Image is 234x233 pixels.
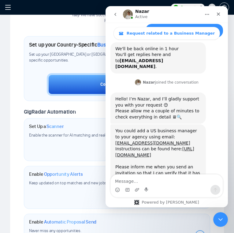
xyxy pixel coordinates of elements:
span: Keep updated on top matches and new jobs. [29,180,108,186]
iframe: Intercom live chat [106,6,228,207]
span: menu [5,4,11,10]
span: Set up your [GEOGRAPHIC_DATA] or [GEOGRAPHIC_DATA] Business Manager to access country-specific op... [29,52,205,63]
span: user [210,5,214,9]
span: Automatic Proposal Send [44,219,96,225]
a: setting [219,5,229,10]
span: Connects: [180,4,199,11]
h1: Enable [29,171,83,177]
h1: Set Up a [29,123,64,130]
span: Scanner [46,123,64,130]
span: 0 [200,4,202,11]
p: Rewind Digital . [72,18,162,24]
div: Contact our team [100,81,134,88]
button: setting [219,2,229,12]
span: setting [220,5,229,10]
iframe: Intercom live chat [213,212,228,227]
button: Contact our team [47,73,188,96]
div: Yaay! We have successfully added [PERSON_NAME] to [72,12,162,24]
span: Opportunity Alerts [44,171,83,177]
h1: Set up your Country-Specific [29,41,141,48]
span: Enable the scanner for AI matching and real-time job alerts. [29,133,132,138]
h1: Enable [29,219,96,225]
span: Business Manager [97,41,141,48]
img: upwork-logo.png [173,5,178,10]
span: GigRadar Automation [24,108,76,115]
